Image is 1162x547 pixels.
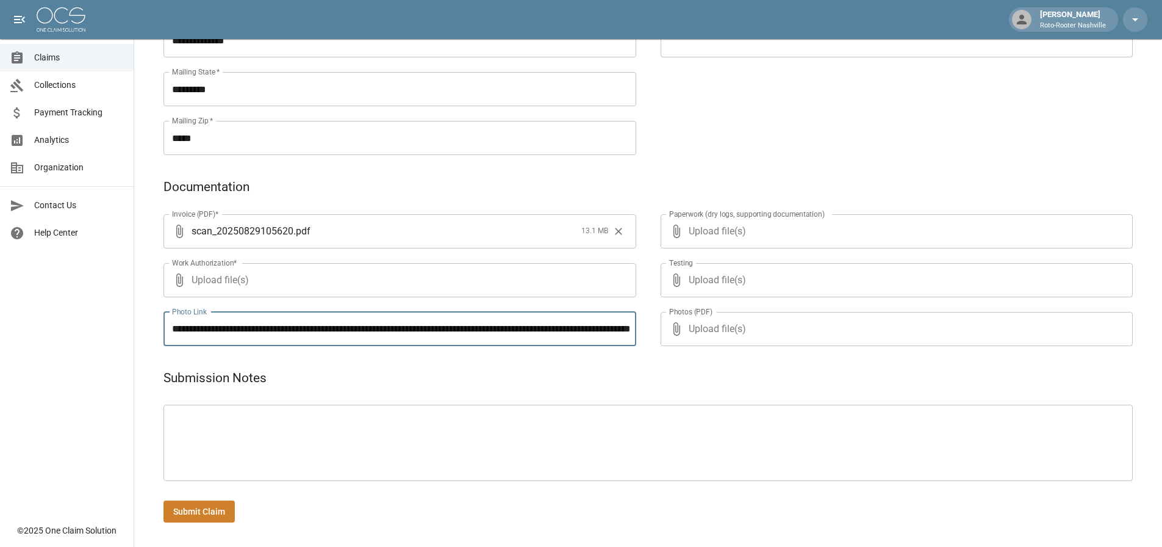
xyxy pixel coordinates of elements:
span: Payment Tracking [34,106,124,119]
label: Testing [669,258,693,268]
span: Claims [34,51,124,64]
label: Photo Link [172,306,207,317]
span: . pdf [293,224,310,238]
label: Photos (PDF) [669,306,712,317]
span: Collections [34,79,124,92]
p: Roto-Rooter Nashville [1040,21,1106,31]
div: [PERSON_NAME] [1035,9,1111,31]
span: Help Center [34,226,124,239]
button: Submit Claim [163,501,235,523]
label: Paperwork (dry logs, supporting documentation) [669,209,825,219]
span: Upload file(s) [689,263,1100,297]
label: Invoice (PDF)* [172,209,219,219]
span: Upload file(s) [192,263,603,297]
button: Clear [609,222,628,241]
span: 13.1 MB [581,225,608,237]
button: open drawer [7,7,32,32]
span: Analytics [34,134,124,147]
span: Contact Us [34,199,124,212]
span: Organization [34,161,124,174]
div: © 2025 One Claim Solution [17,524,117,537]
span: scan_20250829105620 [192,224,293,238]
span: Upload file(s) [689,312,1100,346]
label: Mailing State [172,67,220,77]
label: Mailing Zip [172,115,213,126]
img: ocs-logo-white-transparent.png [37,7,85,32]
label: Work Authorization* [172,258,237,268]
span: Upload file(s) [689,214,1100,248]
